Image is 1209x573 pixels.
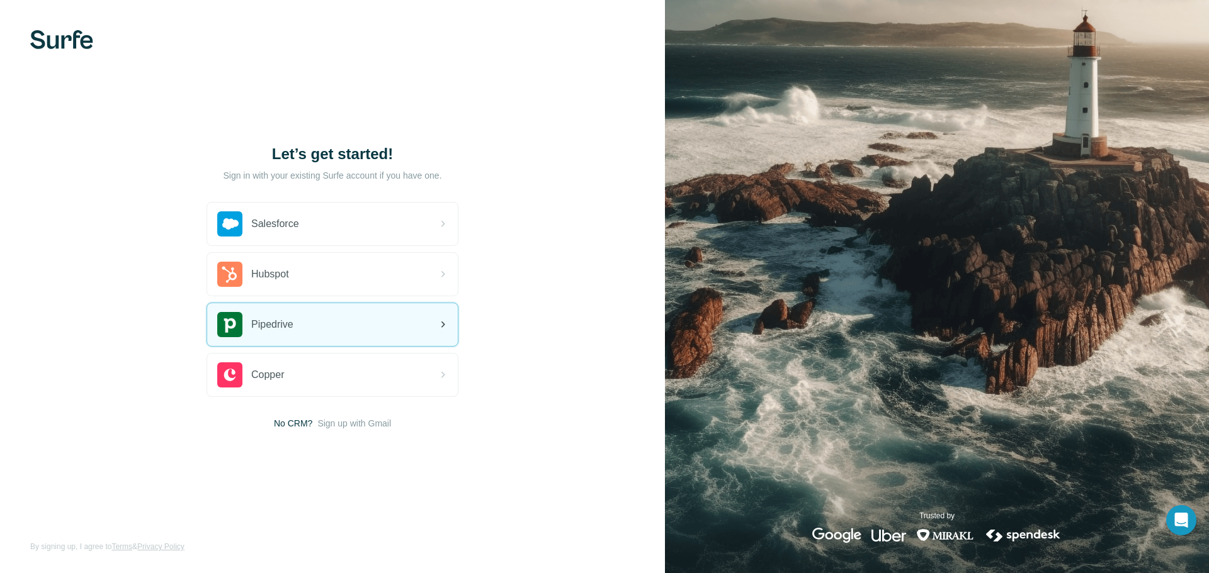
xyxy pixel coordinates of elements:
[111,542,132,551] a: Terms
[223,169,441,182] p: Sign in with your existing Surfe account if you have one.
[916,528,974,543] img: mirakl's logo
[251,216,299,231] span: Salesforce
[919,510,955,521] p: Trusted by
[984,528,1062,543] img: spendesk's logo
[251,317,293,332] span: Pipedrive
[207,144,458,164] h1: Let’s get started!
[30,30,93,49] img: Surfe's logo
[1166,505,1196,535] div: Open Intercom Messenger
[30,541,184,552] span: By signing up, I agree to &
[217,312,242,337] img: pipedrive's logo
[217,211,242,236] img: salesforce's logo
[317,417,391,430] button: Sign up with Gmail
[274,417,312,430] span: No CRM?
[251,367,284,382] span: Copper
[812,528,861,543] img: google's logo
[871,528,906,543] img: uber's logo
[137,542,184,551] a: Privacy Policy
[217,362,242,387] img: copper's logo
[217,262,242,287] img: hubspot's logo
[251,267,289,282] span: Hubspot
